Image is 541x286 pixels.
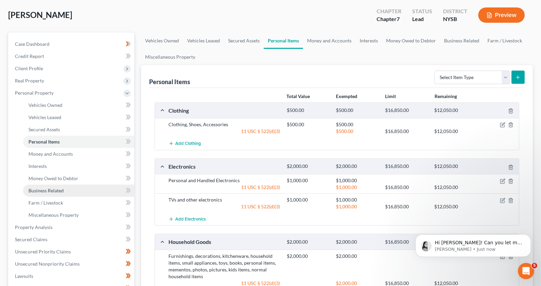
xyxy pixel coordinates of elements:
[435,93,457,99] strong: Remaining
[431,184,480,191] div: $12,050.00
[23,123,134,136] a: Secured Assets
[440,33,483,49] a: Business Related
[15,224,53,230] span: Property Analysis
[264,33,303,49] a: Personal Items
[165,163,283,170] div: Electronics
[168,213,206,225] button: Add Electronics
[443,15,467,23] div: NYSB
[15,65,43,71] span: Client Profile
[28,127,60,132] span: Secured Assets
[333,203,382,210] div: $1,000.00
[15,41,49,47] span: Case Dashboard
[9,221,134,233] a: Property Analysis
[15,90,54,96] span: Personal Property
[165,107,283,114] div: Clothing
[23,148,134,160] a: Money and Accounts
[165,238,283,245] div: Household Goods
[141,33,183,49] a: Vehicles Owned
[377,7,401,15] div: Chapter
[382,239,431,245] div: $16,850.00
[165,203,283,210] div: 11 USC § 522(d)(3)
[23,136,134,148] a: Personal Items
[28,114,61,120] span: Vehicles Leased
[333,121,382,128] div: $500.00
[15,78,44,83] span: Real Property
[382,128,431,135] div: $16,850.00
[333,239,382,245] div: $2,000.00
[286,93,310,99] strong: Total Value
[23,197,134,209] a: Farm / Livestock
[283,107,333,114] div: $500.00
[224,33,264,49] a: Secured Assets
[382,107,431,114] div: $16,850.00
[15,53,44,59] span: Credit Report
[478,7,525,23] button: Preview
[9,258,134,270] a: Unsecured Nonpriority Claims
[23,185,134,197] a: Business Related
[28,102,62,108] span: Vehicles Owned
[28,212,79,218] span: Miscellaneous Property
[382,184,431,191] div: $16,850.00
[356,33,382,49] a: Interests
[141,49,199,65] a: Miscellaneous Property
[183,33,224,49] a: Vehicles Leased
[28,139,60,145] span: Personal Items
[28,151,73,157] span: Money and Accounts
[15,273,33,279] span: Lawsuits
[412,15,432,23] div: Lead
[23,160,134,172] a: Interests
[333,253,382,260] div: $2,000.00
[283,253,333,260] div: $2,000.00
[397,16,400,22] span: 7
[23,172,134,185] a: Money Owed to Debtor
[28,188,64,193] span: Business Related
[483,33,526,49] a: Farm / Livestock
[168,137,201,150] button: Add Clothing
[431,128,480,135] div: $12,050.00
[333,163,382,170] div: $2,000.00
[283,121,333,128] div: $500.00
[431,107,480,114] div: $12,050.00
[9,246,134,258] a: Unsecured Priority Claims
[336,93,357,99] strong: Exempted
[412,7,432,15] div: Status
[9,50,134,62] a: Credit Report
[431,203,480,210] div: $12,050.00
[431,163,480,170] div: $12,050.00
[382,163,431,170] div: $16,850.00
[518,263,534,279] iframe: Intercom live chat
[15,261,80,267] span: Unsecured Nonpriority Claims
[165,128,283,135] div: 11 USC § 522(d)(3)
[23,99,134,111] a: Vehicles Owned
[9,38,134,50] a: Case Dashboard
[9,270,134,282] a: Lawsuits
[333,184,382,191] div: $1,000.00
[333,177,382,184] div: $1,000.00
[303,33,356,49] a: Money and Accounts
[385,93,396,99] strong: Limit
[165,177,283,184] div: Personal and Handled Electronics
[333,128,382,135] div: $500.00
[377,15,401,23] div: Chapter
[28,200,63,206] span: Farm / Livestock
[283,177,333,184] div: $1,000.00
[165,253,283,280] div: Furnishings, decorations, kitchenware, household items, small appliances, toys, books, personal i...
[333,196,382,203] div: $1,000.00
[405,220,541,268] iframe: Intercom notifications message
[165,196,283,203] div: TVs and other electronics
[175,216,206,222] span: Add Electronics
[443,7,467,15] div: District
[382,203,431,210] div: $16,850.00
[15,236,47,242] span: Secured Claims
[165,184,283,191] div: 11 USC § 522(d)(3)
[149,78,190,86] div: Personal Items
[333,107,382,114] div: $500.00
[15,249,71,254] span: Unsecured Priority Claims
[23,111,134,123] a: Vehicles Leased
[532,263,537,268] span: 5
[9,233,134,246] a: Secured Claims
[283,163,333,170] div: $2,000.00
